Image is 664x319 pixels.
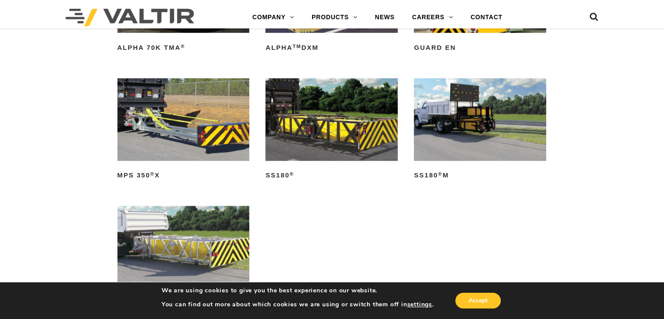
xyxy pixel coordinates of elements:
a: CONTACT [462,9,511,26]
a: SS90™HD [117,206,250,310]
h2: ALPHA 70K TMA [117,41,250,55]
a: NEWS [366,9,403,26]
sup: ® [290,171,294,177]
h2: MPS 350 X [117,169,250,183]
p: We are using cookies to give you the best experience on our website. [162,287,434,295]
img: Valtir [65,9,194,26]
a: SS180®M [414,78,546,183]
button: settings [407,301,432,309]
button: Accept [455,293,501,309]
a: MPS 350®X [117,78,250,183]
a: SS180® [265,78,398,183]
h2: GUARD EN [414,41,546,55]
sup: TM [292,44,301,49]
h2: SS180 [265,169,398,183]
a: COMPANY [244,9,303,26]
a: CAREERS [403,9,462,26]
sup: ® [438,171,442,177]
sup: ® [181,44,185,49]
h2: SS180 M [414,169,546,183]
sup: ® [150,171,155,177]
p: You can find out more about which cookies we are using or switch them off in . [162,301,434,309]
h2: ALPHA DXM [265,41,398,55]
a: PRODUCTS [303,9,366,26]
